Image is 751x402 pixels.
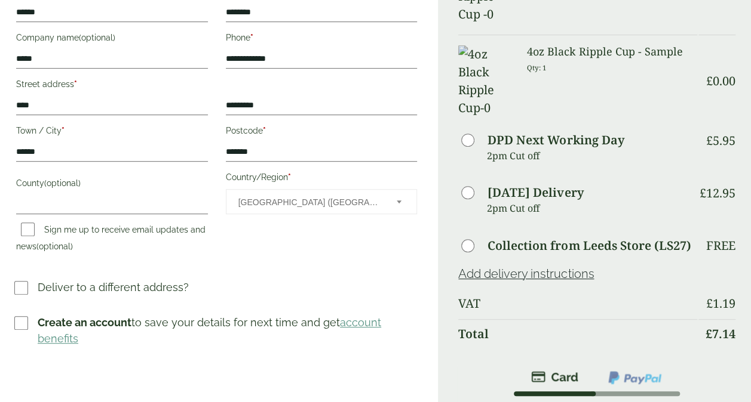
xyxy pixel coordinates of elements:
[706,326,735,342] bdi: 7.14
[38,316,381,345] a: account benefits
[458,267,594,281] a: Add delivery instructions
[487,147,697,165] p: 2pm Cut off
[226,122,418,143] label: Postcode
[250,33,253,42] abbr: required
[16,225,206,255] label: Sign me up to receive email updates and news
[238,190,381,215] span: United Kingdom (UK)
[21,222,35,236] input: Sign me up to receive email updates and news(optional)
[706,73,713,89] span: £
[458,45,513,117] img: 4oz Black Ripple Cup-0
[487,199,697,217] p: 2pm Cut off
[263,126,266,135] abbr: required
[38,314,419,347] p: to save your details for next time and get
[62,126,65,135] abbr: required
[706,326,712,342] span: £
[706,132,735,149] bdi: 5.95
[226,189,418,214] span: Country/Region
[488,134,624,146] label: DPD Next Working Day
[16,29,208,50] label: Company name
[38,316,131,329] strong: Create an account
[458,319,697,348] th: Total
[16,175,208,195] label: County
[531,370,578,384] img: stripe.png
[607,370,663,385] img: ppcp-gateway.png
[527,63,547,72] small: Qty: 1
[16,122,208,143] label: Town / City
[706,132,713,149] span: £
[226,169,418,189] label: Country/Region
[488,240,691,252] label: Collection from Leeds Store (LS27)
[79,33,115,42] span: (optional)
[700,185,735,201] bdi: 12.95
[488,187,583,199] label: [DATE] Delivery
[458,289,697,318] th: VAT
[38,279,189,295] p: Deliver to a different address?
[706,73,735,89] bdi: 0.00
[706,295,735,311] bdi: 1.19
[706,295,713,311] span: £
[74,79,77,89] abbr: required
[44,178,81,188] span: (optional)
[527,45,697,58] h3: 4oz Black Ripple Cup - Sample
[706,239,735,253] p: Free
[36,242,73,251] span: (optional)
[226,29,418,50] label: Phone
[700,185,706,201] span: £
[16,76,208,96] label: Street address
[288,172,291,182] abbr: required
